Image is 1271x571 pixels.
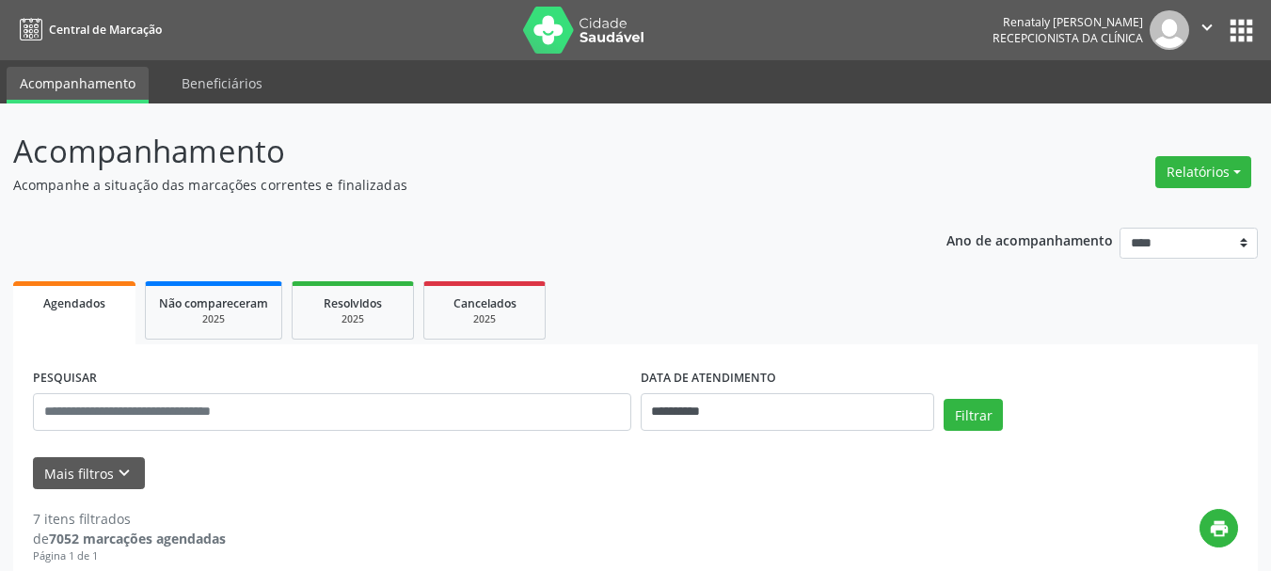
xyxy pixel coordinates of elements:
img: img [1150,10,1189,50]
div: Renataly [PERSON_NAME] [993,14,1143,30]
button: Filtrar [944,399,1003,431]
strong: 7052 marcações agendadas [49,530,226,547]
span: Agendados [43,295,105,311]
p: Ano de acompanhamento [946,228,1113,251]
div: 2025 [306,312,400,326]
button:  [1189,10,1225,50]
div: 2025 [437,312,532,326]
span: Não compareceram [159,295,268,311]
i: print [1209,518,1230,539]
label: DATA DE ATENDIMENTO [641,364,776,393]
a: Beneficiários [168,67,276,100]
button: print [1200,509,1238,547]
i: keyboard_arrow_down [114,463,135,484]
div: 7 itens filtrados [33,509,226,529]
label: PESQUISAR [33,364,97,393]
button: Mais filtroskeyboard_arrow_down [33,457,145,490]
div: de [33,529,226,548]
span: Resolvidos [324,295,382,311]
a: Acompanhamento [7,67,149,103]
button: apps [1225,14,1258,47]
span: Cancelados [453,295,516,311]
p: Acompanhe a situação das marcações correntes e finalizadas [13,175,884,195]
div: Página 1 de 1 [33,548,226,564]
span: Central de Marcação [49,22,162,38]
span: Recepcionista da clínica [993,30,1143,46]
a: Central de Marcação [13,14,162,45]
button: Relatórios [1155,156,1251,188]
div: 2025 [159,312,268,326]
p: Acompanhamento [13,128,884,175]
i:  [1197,17,1217,38]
